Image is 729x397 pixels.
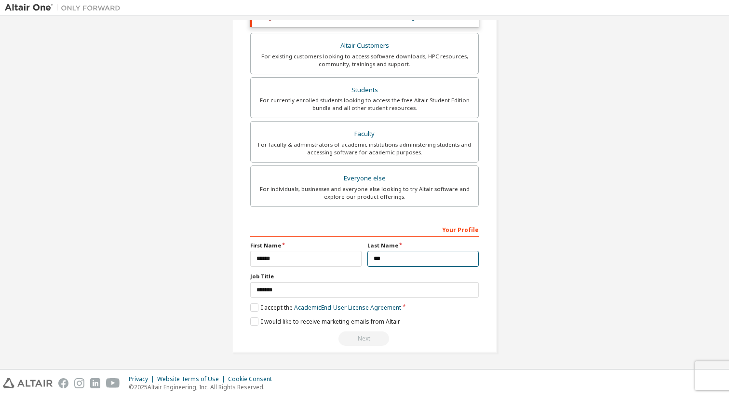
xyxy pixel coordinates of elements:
img: facebook.svg [58,378,68,388]
label: Last Name [367,242,479,249]
img: instagram.svg [74,378,84,388]
div: For currently enrolled students looking to access the free Altair Student Edition bundle and all ... [256,96,472,112]
div: Privacy [129,375,157,383]
a: What if I cannot get one? [367,13,435,21]
div: Altair Customers [256,39,472,53]
label: Job Title [250,273,479,280]
label: First Name [250,242,362,249]
div: You need to provide your academic email [250,331,479,346]
div: Faculty [256,127,472,141]
p: © 2025 Altair Engineering, Inc. All Rights Reserved. [129,383,278,391]
div: Everyone else [256,172,472,185]
div: For existing customers looking to access software downloads, HPC resources, community, trainings ... [256,53,472,68]
label: I would like to receive marketing emails from Altair [250,317,400,326]
div: For individuals, businesses and everyone else looking to try Altair software and explore our prod... [256,185,472,201]
img: Altair One [5,3,125,13]
label: I accept the [250,303,401,312]
a: Academic End-User License Agreement [294,303,401,312]
img: linkedin.svg [90,378,100,388]
div: Cookie Consent [228,375,278,383]
img: altair_logo.svg [3,378,53,388]
div: Students [256,83,472,97]
img: youtube.svg [106,378,120,388]
div: For faculty & administrators of academic institutions administering students and accessing softwa... [256,141,472,156]
div: Website Terms of Use [157,375,228,383]
div: Your Profile [250,221,479,237]
span: [EMAIL_ADDRESS][DOMAIN_NAME] [276,13,363,21]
